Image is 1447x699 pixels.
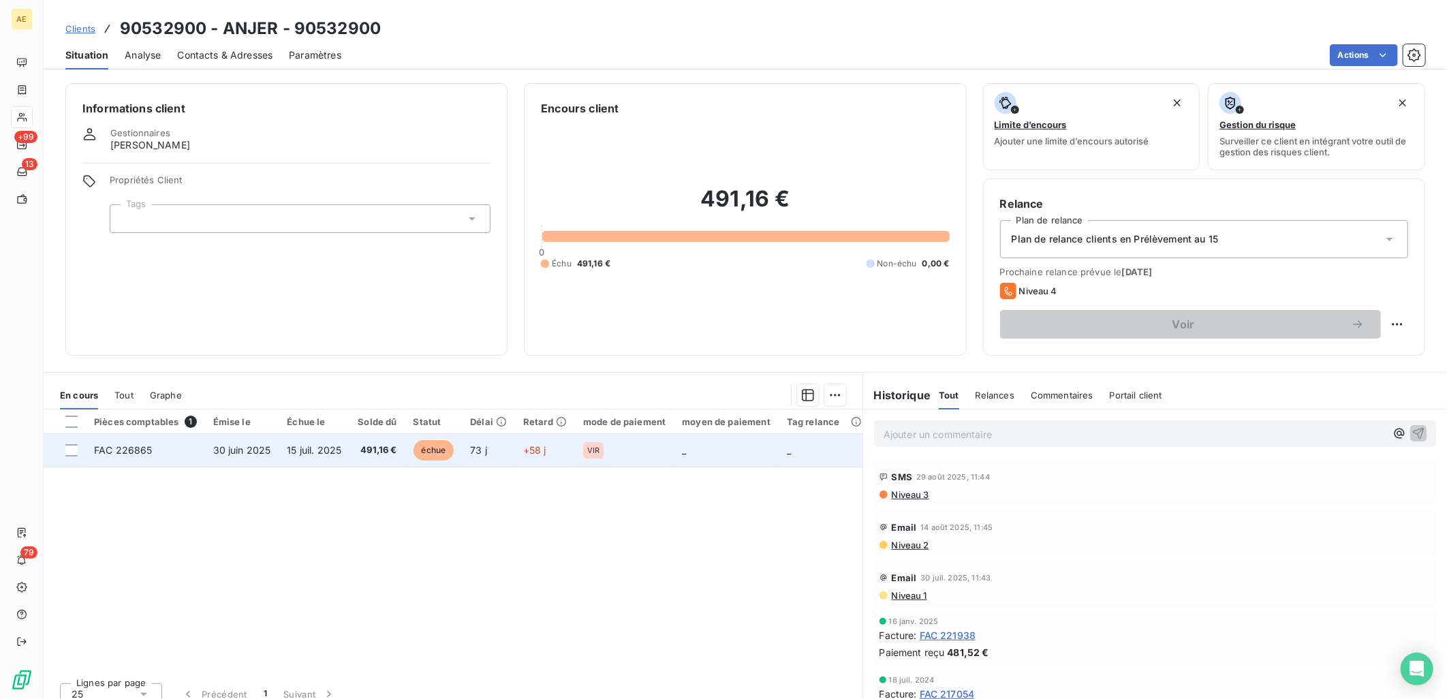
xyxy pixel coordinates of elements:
[1219,119,1296,130] span: Gestion du risque
[121,213,132,225] input: Ajouter une valeur
[577,258,610,270] span: 491,16 €
[1000,310,1381,339] button: Voir
[889,676,935,684] span: 18 juil. 2024
[920,523,993,531] span: 14 août 2025, 11:45
[65,48,108,62] span: Situation
[890,590,927,601] span: Niveau 1
[892,471,912,482] span: SMS
[682,416,771,427] div: moyen de paiement
[995,136,1149,146] span: Ajouter une limite d’encours autorisé
[289,48,341,62] span: Paramètres
[922,258,950,270] span: 0,00 €
[892,522,917,533] span: Email
[1208,83,1425,170] button: Gestion du risqueSurveiller ce client en intégrant votre outil de gestion des risques client.
[358,416,396,427] div: Solde dû
[787,444,791,456] span: _
[1000,196,1408,212] h6: Relance
[552,258,572,270] span: Échu
[1031,390,1093,401] span: Commentaires
[94,416,197,428] div: Pièces comptables
[470,444,487,456] span: 73 j
[213,444,271,456] span: 30 juin 2025
[20,546,37,559] span: 79
[920,628,976,642] span: FAC 221938
[877,258,917,270] span: Non-échu
[213,416,271,427] div: Émise le
[110,138,190,152] span: [PERSON_NAME]
[920,574,991,582] span: 30 juil. 2025, 11:43
[65,23,95,34] span: Clients
[880,645,945,659] span: Paiement reçu
[889,617,939,625] span: 16 janv. 2025
[983,83,1200,170] button: Limite d’encoursAjouter une limite d’encours autorisé
[1019,285,1057,296] span: Niveau 4
[523,444,546,456] span: +58 j
[976,390,1014,401] span: Relances
[185,416,197,428] span: 1
[120,16,381,41] h3: 90532900 - ANJER - 90532900
[1000,266,1408,277] span: Prochaine relance prévue le
[890,540,929,550] span: Niveau 2
[470,416,507,427] div: Délai
[94,444,153,456] span: FAC 226865
[1330,44,1398,66] button: Actions
[1012,232,1219,246] span: Plan de relance clients en Prélèvement au 15
[82,100,491,117] h6: Informations client
[14,131,37,143] span: +99
[541,185,949,226] h2: 491,16 €
[587,446,600,454] span: VIR
[125,48,161,62] span: Analyse
[177,48,273,62] span: Contacts & Adresses
[583,416,666,427] div: mode de paiement
[414,416,454,427] div: Statut
[892,572,917,583] span: Email
[110,174,491,193] span: Propriétés Client
[11,8,33,30] div: AE
[523,416,567,427] div: Retard
[358,444,396,457] span: 491,16 €
[114,390,134,401] span: Tout
[287,444,341,456] span: 15 juil. 2025
[1219,136,1414,157] span: Surveiller ce client en intégrant votre outil de gestion des risques client.
[1401,653,1433,685] div: Open Intercom Messenger
[539,247,544,258] span: 0
[11,669,33,691] img: Logo LeanPay
[1110,390,1162,401] span: Portail client
[22,158,37,170] span: 13
[110,127,170,138] span: Gestionnaires
[939,390,959,401] span: Tout
[787,416,856,427] div: Tag relance
[948,645,989,659] span: 481,52 €
[863,387,931,403] h6: Historique
[150,390,182,401] span: Graphe
[60,390,98,401] span: En cours
[541,100,619,117] h6: Encours client
[890,489,929,500] span: Niveau 3
[287,416,341,427] div: Échue le
[1122,266,1153,277] span: [DATE]
[682,444,686,456] span: _
[880,628,917,642] span: Facture :
[916,473,990,481] span: 29 août 2025, 11:44
[65,22,95,35] a: Clients
[1016,319,1351,330] span: Voir
[414,440,454,461] span: échue
[995,119,1067,130] span: Limite d’encours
